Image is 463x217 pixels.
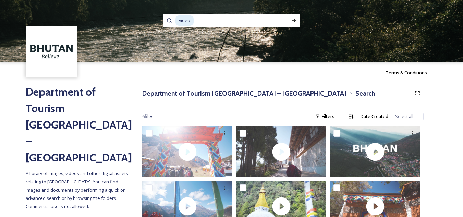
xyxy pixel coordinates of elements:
[395,113,413,120] span: Select all
[312,110,338,123] div: Filters
[386,69,437,77] a: Terms & Conditions
[357,110,392,123] div: Date Created
[27,27,76,76] img: BT_Logo_BB_Lockup_CMYK_High%2520Res.jpg
[142,88,346,98] h3: Department of Tourism [GEOGRAPHIC_DATA] – [GEOGRAPHIC_DATA]
[330,126,420,177] img: thumbnail
[26,84,129,166] h2: Department of Tourism [GEOGRAPHIC_DATA] – [GEOGRAPHIC_DATA]
[355,88,375,98] h3: Search
[142,113,154,120] span: 6 file s
[175,15,194,25] span: video
[142,126,232,177] img: thumbnail
[26,170,129,209] span: A library of images, videos and other digital assets relating to [GEOGRAPHIC_DATA]. You can find ...
[386,70,427,76] span: Terms & Conditions
[236,126,326,177] img: thumbnail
